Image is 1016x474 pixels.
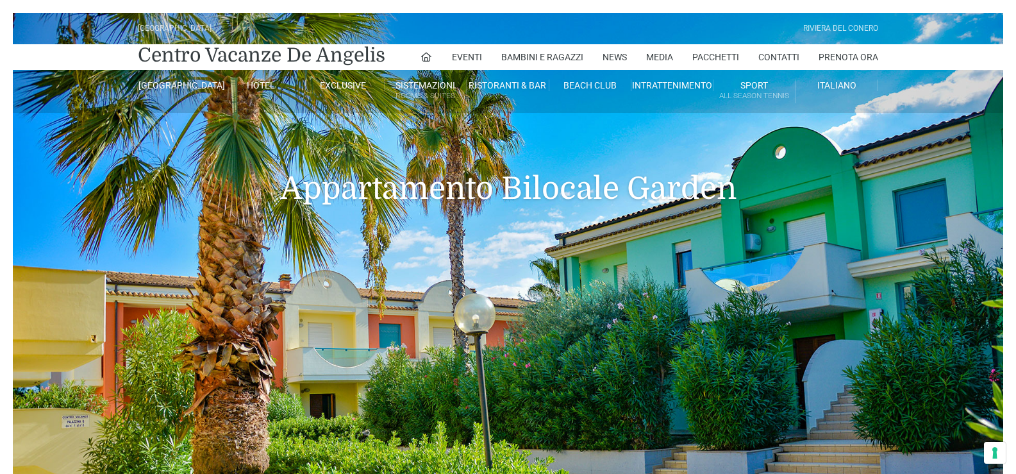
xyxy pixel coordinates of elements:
[796,80,878,91] a: Italiano
[819,44,878,70] a: Prenota Ora
[758,44,799,70] a: Contatti
[803,22,878,35] div: Riviera Del Conero
[713,90,795,102] small: All Season Tennis
[984,442,1006,464] button: Le tue preferenze relative al consenso per le tecnologie di tracciamento
[385,80,467,103] a: SistemazioniRooms & Suites
[549,80,631,91] a: Beach Club
[631,80,713,91] a: Intrattenimento
[220,80,302,91] a: Hotel
[138,113,878,226] h1: Appartamento Bilocale Garden
[452,44,482,70] a: Eventi
[138,22,212,35] div: [GEOGRAPHIC_DATA]
[467,80,549,91] a: Ristoranti & Bar
[646,44,673,70] a: Media
[603,44,627,70] a: News
[501,44,583,70] a: Bambini e Ragazzi
[138,42,385,68] a: Centro Vacanze De Angelis
[138,80,220,91] a: [GEOGRAPHIC_DATA]
[303,80,385,91] a: Exclusive
[692,44,739,70] a: Pacchetti
[713,80,795,103] a: SportAll Season Tennis
[817,80,856,90] span: Italiano
[385,90,466,102] small: Rooms & Suites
